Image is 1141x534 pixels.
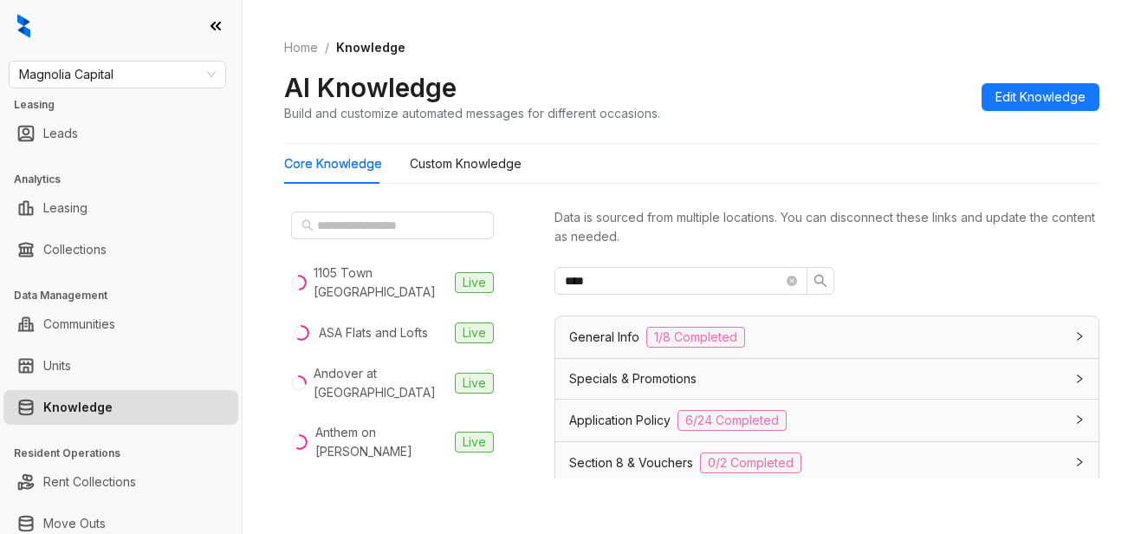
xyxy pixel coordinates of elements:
span: collapsed [1074,374,1085,384]
a: Rent Collections [43,465,136,499]
div: Section 8 & Vouchers0/2 Completed [555,442,1099,484]
a: Knowledge [43,390,113,425]
span: Live [455,432,494,453]
li: Rent Collections [3,465,238,499]
div: Specials & Promotions [555,359,1099,399]
div: Andover at [GEOGRAPHIC_DATA] [314,364,448,402]
span: search [301,219,314,231]
span: Magnolia Capital [19,62,216,88]
a: Communities [43,307,115,342]
a: Collections [43,232,107,267]
div: 1105 Town [GEOGRAPHIC_DATA] [314,264,448,302]
button: Edit Knowledge [982,83,1099,111]
span: 1/8 Completed [646,327,745,348]
h3: Data Management [14,288,242,303]
li: Units [3,348,238,383]
span: Edit Knowledge [995,88,1086,107]
span: search [814,274,827,288]
li: Knowledge [3,390,238,425]
div: Build and customize automated messages for different occasions. [284,104,660,122]
div: Application Policy6/24 Completed [555,400,1099,441]
span: Specials & Promotions [569,369,697,388]
img: logo [17,14,30,38]
h2: AI Knowledge [284,71,457,104]
span: close-circle [787,276,797,286]
span: 6/24 Completed [677,410,787,431]
div: Core Knowledge [284,154,382,173]
a: Home [281,38,321,57]
span: collapsed [1074,414,1085,425]
span: Application Policy [569,411,671,430]
li: Collections [3,232,238,267]
span: 0/2 Completed [700,453,801,473]
div: General Info1/8 Completed [555,316,1099,358]
div: Custom Knowledge [410,154,522,173]
li: Leasing [3,191,238,225]
span: Live [455,373,494,394]
span: Live [455,272,494,293]
a: Units [43,348,71,383]
h3: Resident Operations [14,446,242,461]
li: Communities [3,307,238,342]
a: Leasing [43,191,88,225]
span: collapsed [1074,331,1085,342]
div: Data is sourced from multiple locations. You can disconnect these links and update the content as... [554,208,1099,246]
span: Live [455,322,494,343]
h3: Leasing [14,97,242,113]
span: Knowledge [336,40,405,55]
span: collapsed [1074,457,1085,467]
a: Leads [43,116,78,151]
li: Leads [3,116,238,151]
span: Section 8 & Vouchers [569,453,693,472]
div: ASA Flats and Lofts [319,323,428,342]
div: Anthem on [PERSON_NAME] [315,423,448,461]
span: General Info [569,328,639,347]
li: / [325,38,329,57]
h3: Analytics [14,172,242,187]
